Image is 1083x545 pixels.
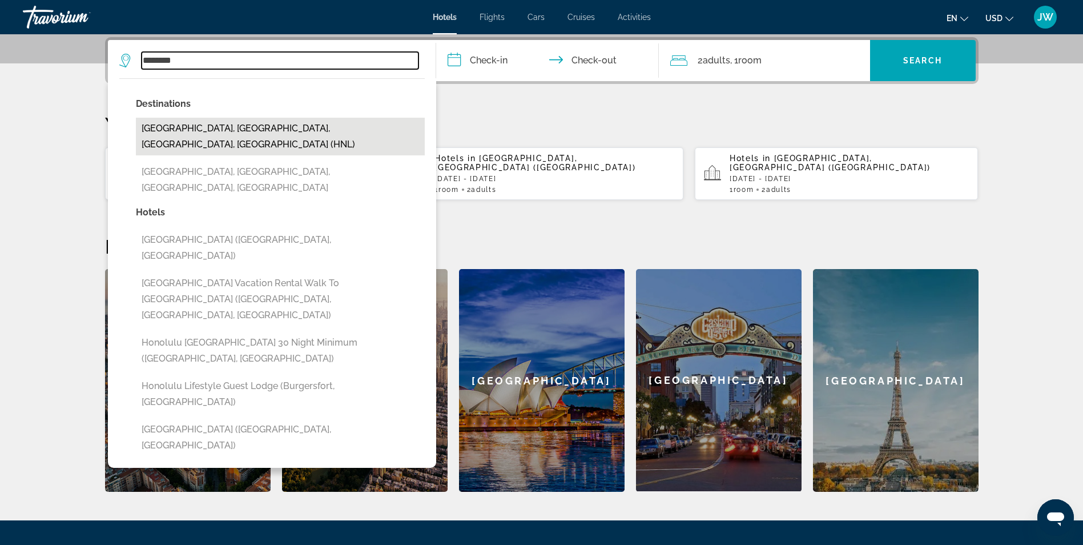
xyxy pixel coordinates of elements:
[636,269,802,492] a: [GEOGRAPHIC_DATA]
[136,96,425,112] p: Destinations
[730,154,931,172] span: [GEOGRAPHIC_DATA], [GEOGRAPHIC_DATA] ([GEOGRAPHIC_DATA])
[438,186,459,194] span: Room
[870,40,976,81] button: Search
[434,154,635,172] span: [GEOGRAPHIC_DATA], [GEOGRAPHIC_DATA] ([GEOGRAPHIC_DATA])
[105,269,271,492] a: [GEOGRAPHIC_DATA]
[136,205,425,221] p: Hotels
[985,10,1013,26] button: Change currency
[136,118,425,155] button: [GEOGRAPHIC_DATA], [GEOGRAPHIC_DATA], [GEOGRAPHIC_DATA], [GEOGRAPHIC_DATA] (HNL)
[105,147,389,201] button: Hotels in [GEOGRAPHIC_DATA], [GEOGRAPHIC_DATA], [GEOGRAPHIC_DATA] (ORL)[DATE] - [DATE]1Room2Adults
[1037,499,1074,536] iframe: Button to launch messaging window
[947,14,957,23] span: en
[730,154,771,163] span: Hotels in
[434,186,458,194] span: 1
[528,13,545,22] a: Cars
[703,55,730,66] span: Adults
[1030,5,1060,29] button: User Menu
[698,53,730,69] span: 2
[136,332,425,370] button: Honolulu [GEOGRAPHIC_DATA] 30 night minimum ([GEOGRAPHIC_DATA], [GEOGRAPHIC_DATA])
[136,375,425,413] button: Honolulu Lifestyle Guest Lodge (Burgersfort, [GEOGRAPHIC_DATA])
[434,154,476,163] span: Hotels in
[108,40,976,81] div: Search widget
[636,269,802,491] div: [GEOGRAPHIC_DATA]
[659,40,870,81] button: Travelers: 2 adults, 0 children
[480,13,505,22] a: Flights
[433,13,457,22] a: Hotels
[734,186,754,194] span: Room
[136,161,425,199] button: [GEOGRAPHIC_DATA], [GEOGRAPHIC_DATA], [GEOGRAPHIC_DATA], [GEOGRAPHIC_DATA]
[136,272,425,326] button: [GEOGRAPHIC_DATA] Vacation Rental Walk to [GEOGRAPHIC_DATA] ([GEOGRAPHIC_DATA], [GEOGRAPHIC_DATA]...
[459,269,625,492] a: [GEOGRAPHIC_DATA]
[400,147,683,201] button: Hotels in [GEOGRAPHIC_DATA], [GEOGRAPHIC_DATA] ([GEOGRAPHIC_DATA])[DATE] - [DATE]1Room2Adults
[903,56,942,65] span: Search
[766,186,791,194] span: Adults
[730,175,969,183] p: [DATE] - [DATE]
[695,147,979,201] button: Hotels in [GEOGRAPHIC_DATA], [GEOGRAPHIC_DATA] ([GEOGRAPHIC_DATA])[DATE] - [DATE]1Room2Adults
[567,13,595,22] a: Cruises
[947,10,968,26] button: Change language
[105,235,979,258] h2: Featured Destinations
[762,186,791,194] span: 2
[105,113,979,135] p: Your Recent Searches
[1037,11,1053,23] span: JW
[813,269,979,492] a: [GEOGRAPHIC_DATA]
[434,175,674,183] p: [DATE] - [DATE]
[471,186,496,194] span: Adults
[730,53,762,69] span: , 1
[23,2,137,32] a: Travorium
[136,419,425,456] button: [GEOGRAPHIC_DATA] ([GEOGRAPHIC_DATA], [GEOGRAPHIC_DATA])
[136,229,425,267] button: [GEOGRAPHIC_DATA] ([GEOGRAPHIC_DATA], [GEOGRAPHIC_DATA])
[730,186,754,194] span: 1
[618,13,651,22] a: Activities
[985,14,1003,23] span: USD
[467,186,497,194] span: 2
[436,40,659,81] button: Check in and out dates
[738,55,762,66] span: Room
